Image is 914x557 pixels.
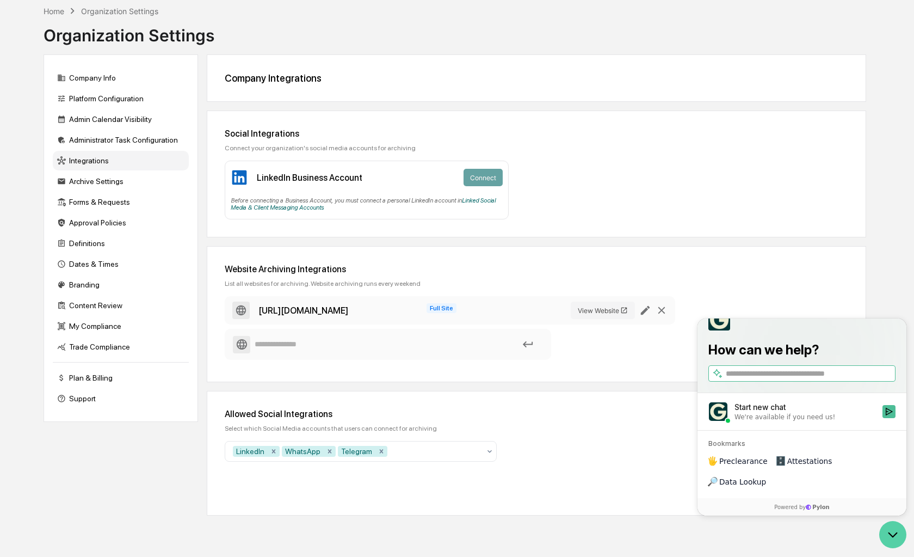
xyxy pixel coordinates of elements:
span: Full Site [427,303,456,313]
div: Plan & Billing [53,368,189,388]
div: https://chicagopartnersllc.com/ [258,305,348,316]
div: Archive Settings [53,172,189,191]
div: Branding [53,275,189,295]
button: Connect [464,169,503,186]
iframe: Open customer support [879,521,909,550]
div: LinkedIn Business Account [257,173,362,183]
div: Approval Policies [53,213,189,232]
span: Attestations [90,137,135,148]
div: Definitions [53,234,189,253]
div: Organization Settings [81,7,158,16]
div: List all websites for archiving. Website archiving runs every weekend [225,280,848,287]
div: Telegram [338,446,375,457]
div: Organization Settings [44,17,214,45]
div: LinkedIn [233,446,268,457]
div: Remove WhatsApp [324,446,336,457]
div: Company Info [53,68,189,88]
div: Social Integrations [225,128,848,139]
div: WhatsApp [282,446,324,457]
div: 🗄️ [79,138,88,147]
div: Remove Telegram [375,446,387,457]
div: Support [53,389,189,408]
div: My Compliance [53,316,189,336]
div: Content Review [53,296,189,315]
div: Forms & Requests [53,192,189,212]
div: Before connecting a Business Account, you must connect a personal LinkedIn account in [231,193,503,211]
div: We're available if you need us! [37,94,138,103]
iframe: Customer support window [697,319,906,516]
div: Connect your organization's social media accounts for archiving [225,144,848,152]
span: Pylon [108,185,132,193]
div: Remove LinkedIn [268,446,280,457]
div: Integrations [53,151,189,170]
div: Dates & Times [53,254,189,274]
a: 🗄️Attestations [75,133,139,152]
button: Start new chat [185,87,198,100]
div: Home [44,7,64,16]
a: 🔎Data Lookup [7,154,73,173]
div: Allowed Social Integrations [225,409,848,419]
a: Linked Social Media & Client Messaging Accounts [231,197,496,211]
span: Data Lookup [22,158,69,169]
a: 🖐️Preclearance [7,133,75,152]
p: How can we help? [11,23,198,40]
a: Powered byPylon [77,184,132,193]
img: LinkedIn Business Account Icon [231,169,248,186]
div: Platform Configuration [53,89,189,108]
div: Select which Social Media accounts that users can connect for archiving [225,425,848,432]
div: 🔎 [11,159,20,168]
div: Company Integrations [225,72,848,84]
img: 1746055101610-c473b297-6a78-478c-a979-82029cc54cd1 [11,83,30,103]
button: View Website [571,302,635,319]
div: Administrator Task Configuration [53,130,189,150]
div: Trade Compliance [53,337,189,357]
span: Preclearance [22,137,70,148]
div: Admin Calendar Visibility [53,109,189,129]
div: Website Archiving Integrations [225,264,848,274]
div: 🖐️ [11,138,20,147]
div: Start new chat [37,83,178,94]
